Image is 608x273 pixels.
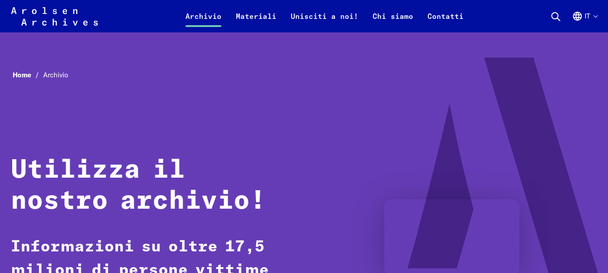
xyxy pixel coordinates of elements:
[284,11,365,32] a: Unisciti a noi!
[229,11,284,32] a: Materiali
[11,155,288,217] h1: Utilizza il nostro archivio!
[420,11,471,32] a: Contatti
[11,68,597,82] nav: Breadcrumb
[43,71,68,79] span: Archivio
[178,5,471,27] nav: Primaria
[13,71,43,79] a: Home
[178,11,229,32] a: Archivio
[365,11,420,32] a: Chi siamo
[572,11,597,32] button: Italiano, selezione lingua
